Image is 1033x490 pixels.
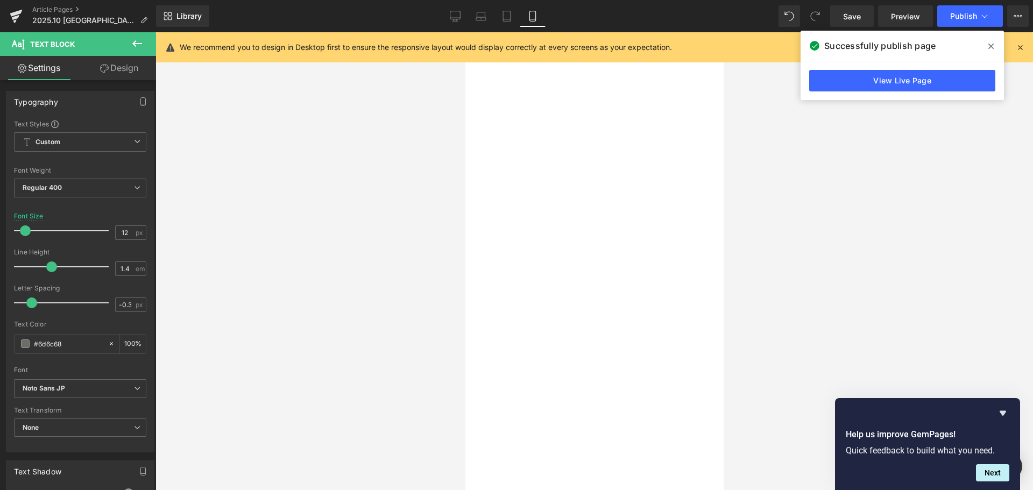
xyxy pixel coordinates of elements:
a: Desktop [442,5,468,27]
span: Library [176,11,202,21]
div: Letter Spacing [14,285,146,292]
h2: Help us improve GemPages! [846,428,1009,441]
i: Noto Sans JP [23,384,65,393]
button: Next question [976,464,1009,481]
span: Save [843,11,861,22]
b: None [23,423,39,431]
span: Publish [950,12,977,20]
a: Design [80,56,158,80]
p: We recommend you to design in Desktop first to ensure the responsive layout would display correct... [180,41,672,53]
div: Font [14,366,146,374]
a: Preview [878,5,933,27]
b: Custom [36,138,60,147]
span: 2025.10 [GEOGRAPHIC_DATA]店 COLOR TRIP イベント開催 [32,16,136,25]
button: Redo [804,5,826,27]
div: Text Shadow [14,461,61,476]
p: Quick feedback to build what you need. [846,445,1009,456]
div: Text Transform [14,407,146,414]
button: Hide survey [996,407,1009,420]
div: Text Styles [14,119,146,128]
button: More [1007,5,1029,27]
div: Typography [14,91,58,106]
div: Text Color [14,321,146,328]
span: px [136,229,145,236]
a: Tablet [494,5,520,27]
b: Regular 400 [23,183,62,191]
span: em [136,265,145,272]
a: New Library [156,5,209,27]
span: Preview [891,11,920,22]
button: Undo [779,5,800,27]
a: Mobile [520,5,546,27]
a: Article Pages [32,5,156,14]
div: Help us improve GemPages! [846,407,1009,481]
a: View Live Page [809,70,995,91]
button: Publish [937,5,1003,27]
span: Successfully publish page [824,39,936,52]
div: Line Height [14,248,146,256]
span: Text Block [30,40,75,48]
input: Color [34,338,103,350]
div: Font Weight [14,167,146,174]
div: Font Size [14,212,44,220]
span: px [136,301,145,308]
a: Laptop [468,5,494,27]
div: % [120,335,146,353]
